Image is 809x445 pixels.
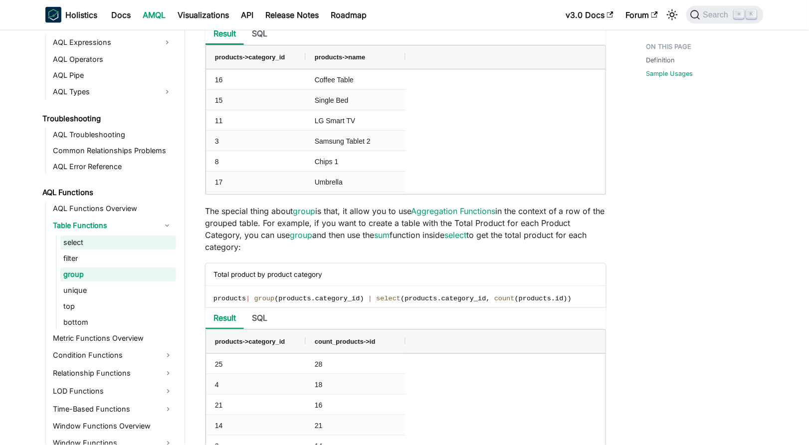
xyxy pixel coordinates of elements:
a: Forum [619,7,664,23]
a: Troubleshooting [39,112,176,126]
div: 18 [306,374,405,394]
div: LG Smart TV [306,110,405,130]
span: . [437,295,441,302]
div: 16 [306,395,405,415]
a: select [60,236,176,250]
li: SQL [244,23,275,45]
a: Aggregation Functions [411,206,495,216]
a: Metric Functions Overview [50,332,176,346]
kbd: K [747,10,757,19]
div: 28 [306,354,405,374]
div: 11 [206,110,306,130]
a: HolisticsHolistics [45,7,97,23]
a: Release Notes [259,7,325,23]
span: count_products->id [315,338,376,345]
a: unique [60,284,176,298]
a: AMQL [137,7,172,23]
a: Sample Usages [646,69,693,78]
a: AQL Functions [39,186,176,200]
span: products [519,295,551,302]
img: Holistics [45,7,61,23]
div: 25 [206,354,306,374]
button: Search (Command+K) [686,6,764,24]
div: 17 [206,172,306,192]
span: category_id [315,295,360,302]
div: Panasonic Smart TV [306,192,405,212]
a: Common Relationships Problems [50,144,176,158]
button: Collapse sidebar category 'Table Functions' [158,218,176,234]
li: Result [205,23,244,45]
a: Definition [646,55,675,65]
a: Condition Functions [50,348,176,364]
div: 21 [206,395,306,415]
div: Single Bed [306,90,405,110]
a: Relationship Functions [50,366,176,382]
span: | [368,295,372,302]
li: Result [205,308,244,329]
div: 14 [206,415,306,435]
span: id [555,295,563,302]
span: category_id [441,295,486,302]
a: Roadmap [325,7,373,23]
a: Visualizations [172,7,235,23]
a: select [444,230,466,240]
div: Coffee Table [306,69,405,89]
a: Table Functions [50,218,158,234]
span: , [486,295,490,302]
a: AQL Expressions [50,34,158,50]
a: AQL Types [50,84,158,100]
li: SQL [244,308,275,329]
a: Time-Based Functions [50,402,176,418]
div: 3 [206,131,306,151]
span: products->category_id [215,53,285,61]
a: LOD Functions [50,384,176,400]
span: products->category_id [215,338,285,345]
div: 8 [206,151,306,171]
span: ) [360,295,364,302]
div: 15 [206,90,306,110]
div: Umbrella [306,172,405,192]
a: AQL Pipe [50,68,176,82]
a: filter [60,252,176,266]
p: The special thing about is that, it allow you to use in the context of a row of the grouped table... [205,205,607,253]
a: sum [374,230,390,240]
a: Docs [105,7,137,23]
span: ( [274,295,278,302]
nav: Docs sidebar [35,30,185,445]
a: API [235,7,259,23]
a: top [60,300,176,314]
span: ( [515,295,519,302]
button: Expand sidebar category 'AQL Types' [158,84,176,100]
span: . [551,295,555,302]
span: ) [564,295,568,302]
kbd: ⌘ [734,10,744,19]
a: AQL Error Reference [50,160,176,174]
div: 16 [206,69,306,89]
span: ) [568,295,572,302]
div: 21 [306,415,405,435]
a: AQL Troubleshooting [50,128,176,142]
a: group [290,230,312,240]
a: v3.0 Docs [560,7,619,23]
button: Switch between dark and light mode (currently light mode) [664,7,680,23]
span: | [246,295,250,302]
a: group [60,268,176,282]
span: products->name [315,53,366,61]
div: Total product by product category [205,263,606,286]
a: AQL Operators [50,52,176,66]
div: Chips 1 [306,151,405,171]
span: products [405,295,437,302]
a: Window Functions Overview [50,420,176,434]
span: select [376,295,401,302]
span: products [279,295,311,302]
span: Search [700,10,735,19]
span: products [213,295,246,302]
div: 11 [206,192,306,212]
span: group [254,295,275,302]
b: Holistics [65,9,97,21]
span: count [494,295,515,302]
span: . [311,295,315,302]
a: AQL Functions Overview [50,202,176,216]
div: Samsung Tablet 2 [306,131,405,151]
div: 4 [206,374,306,394]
